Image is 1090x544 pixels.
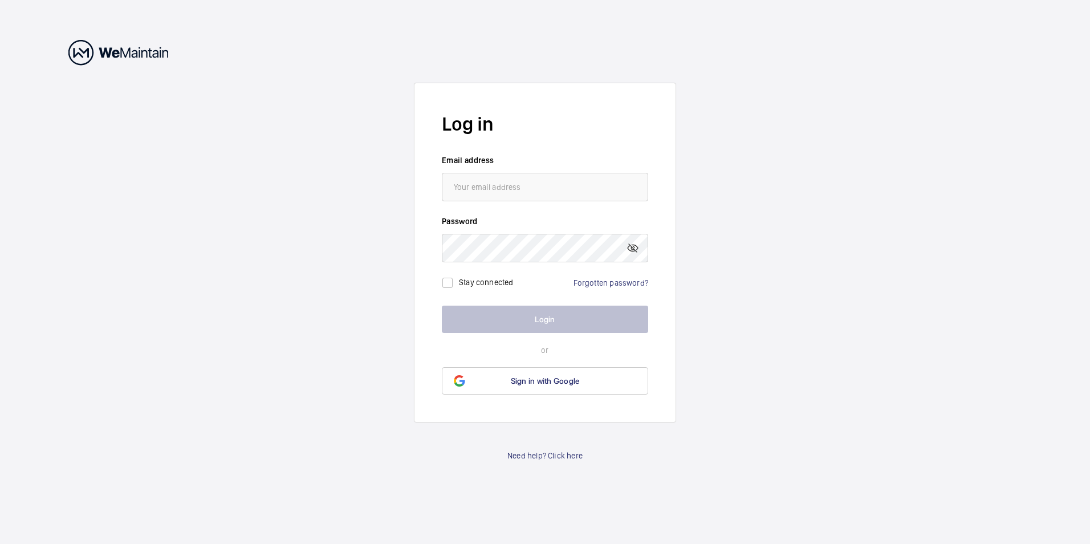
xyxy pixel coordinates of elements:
a: Need help? Click here [507,450,583,461]
input: Your email address [442,173,648,201]
a: Forgotten password? [574,278,648,287]
label: Email address [442,155,648,166]
button: Login [442,306,648,333]
h2: Log in [442,111,648,137]
p: or [442,344,648,356]
span: Sign in with Google [511,376,580,385]
label: Password [442,216,648,227]
label: Stay connected [459,278,514,287]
